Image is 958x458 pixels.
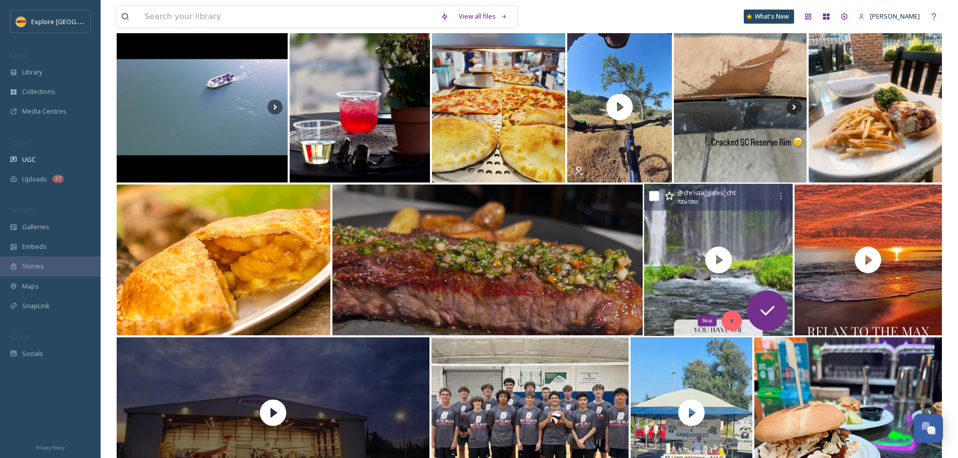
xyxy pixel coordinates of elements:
span: SnapLink [22,301,50,311]
img: On our menu during Friday Lunch at 5th Street Steakhouse this week: It’s our 50/50 Burger Special... [809,32,942,182]
img: The days are still pretty warm so we are still serving our drinks cold. Stop by today to grab you... [290,32,430,182]
span: 720 x 1280 [677,199,698,206]
img: Butte%20County%20logo.png [16,17,26,27]
img: Huge thanks to Newtron for taking us on these epic salmon trips this year! After 3 years of closu... [117,32,288,182]
img: Bloody Pin Trail strikes again. Cracked my Santa Cruz Reserve Rim. If manufacturers really want t... [674,32,807,182]
img: We are making plenty of pies for this fall like weekend. Grab one or two to share with your frien... [117,185,330,335]
span: COLLECT [10,139,32,147]
img: thumbnail [567,32,672,182]
a: What's New [744,10,794,24]
span: Explore [GEOGRAPHIC_DATA] [31,17,120,26]
div: Skip [698,315,717,327]
span: Galleries [22,222,49,232]
span: @ christa_gates_cht [677,188,736,197]
a: [PERSON_NAME] [853,7,925,26]
span: SOCIALS [10,333,30,341]
span: Embeds [22,242,47,251]
span: WIDGETS [10,207,33,214]
a: Privacy Policy [36,441,65,453]
img: thumbnail [644,184,793,336]
span: Maps [22,282,39,291]
span: Socials [22,349,43,358]
img: Your next favorite bite is right here, waiting for you! #CelestinosNYPizza #ChicoCA #ChicoPizza #... [432,32,565,182]
span: Uploads [22,174,47,184]
div: 27 [52,175,64,183]
img: Wood oven seared New York steak, chimichurri, roasted fingerling potato. #granachico #chicoca #ch... [332,185,643,335]
span: Collections [22,87,55,97]
span: MEDIA [10,52,28,59]
span: UGC [22,155,36,164]
span: Media Centres [22,107,66,116]
span: Privacy Policy [36,444,65,451]
button: Open Chat [914,414,943,443]
img: thumbnail [795,185,942,335]
a: View all files [454,7,512,26]
span: Library [22,67,42,77]
input: Search your library [139,6,436,28]
span: [PERSON_NAME] [870,12,920,21]
span: Stories [22,261,44,271]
